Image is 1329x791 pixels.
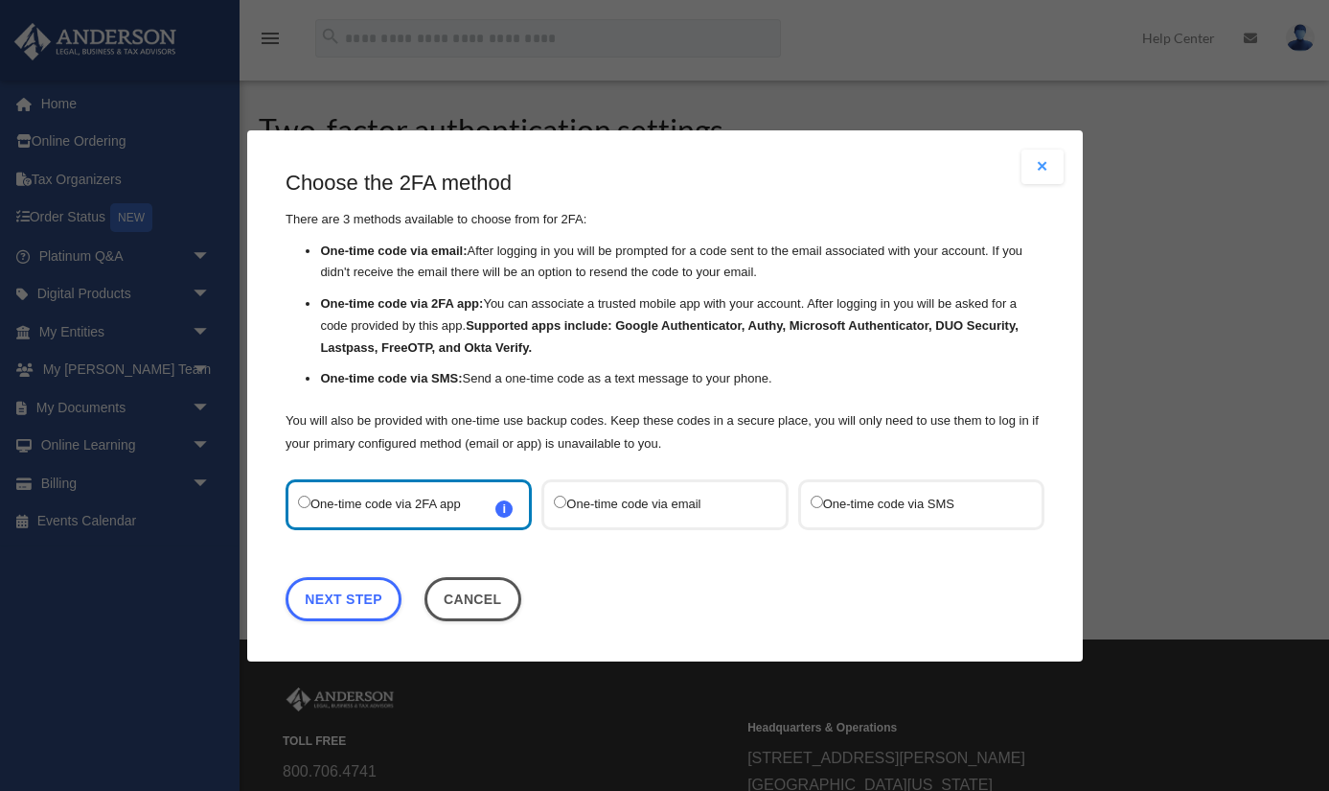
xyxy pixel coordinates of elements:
strong: One-time code via SMS: [320,371,462,385]
p: You will also be provided with one-time use backup codes. Keep these codes in a secure place, you... [286,408,1044,454]
button: Close this dialog window [424,576,520,620]
input: One-time code via email [554,495,566,507]
span: i [495,500,513,517]
div: There are 3 methods available to choose from for 2FA: [286,169,1044,455]
li: After logging in you will be prompted for a code sent to the email associated with your account. ... [320,240,1044,284]
h3: Choose the 2FA method [286,169,1044,198]
li: You can associate a trusted mobile app with your account. After logging in you will be asked for ... [320,293,1044,359]
strong: One-time code via email: [320,243,467,257]
label: One-time code via 2FA app [298,491,500,517]
strong: Supported apps include: Google Authenticator, Authy, Microsoft Authenticator, DUO Security, Lastp... [320,318,1018,355]
strong: One-time code via 2FA app: [320,296,483,311]
input: One-time code via 2FA appi [298,495,310,507]
input: One-time code via SMS [810,495,822,507]
li: Send a one-time code as a text message to your phone. [320,368,1044,390]
a: Next Step [286,576,401,620]
label: One-time code via email [554,491,756,517]
button: Close modal [1021,150,1064,184]
label: One-time code via SMS [810,491,1012,517]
